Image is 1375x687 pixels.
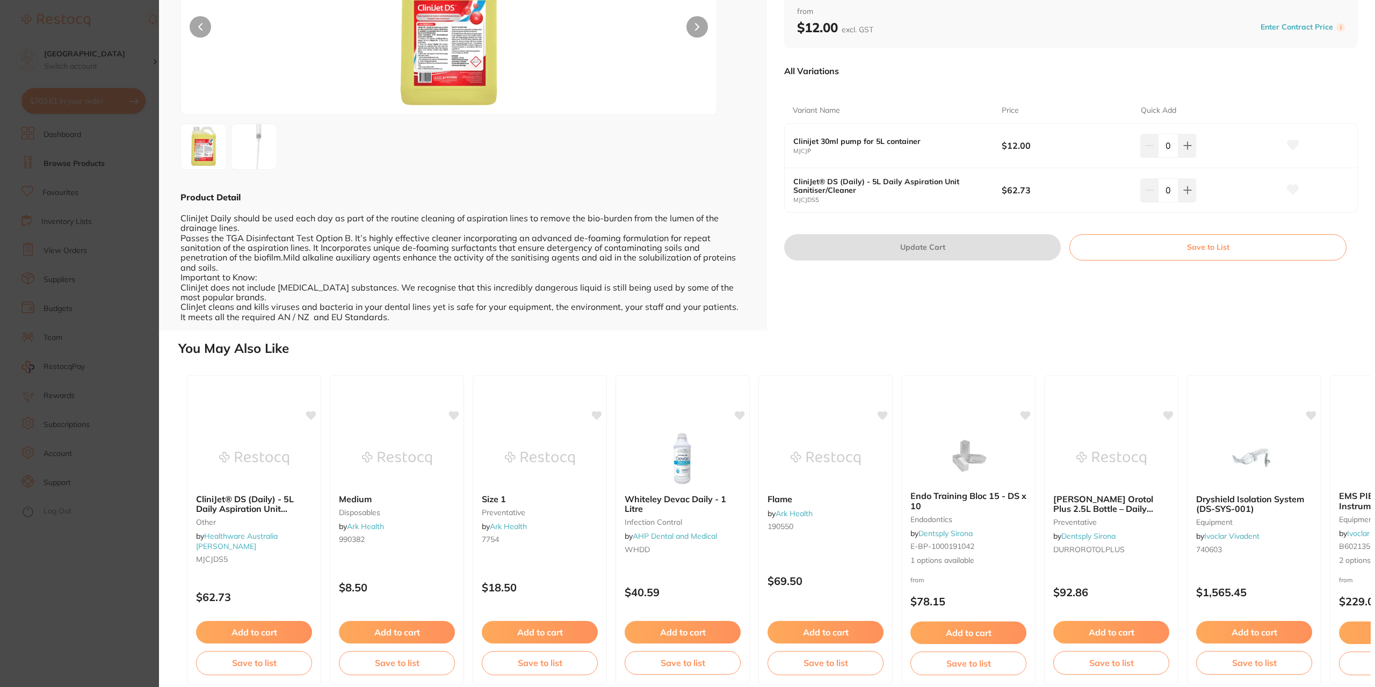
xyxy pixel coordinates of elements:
[910,529,973,538] span: by
[768,621,884,643] button: Add to cart
[196,591,312,603] p: $62.73
[339,508,455,517] small: disposables
[625,651,741,675] button: Save to list
[910,595,1026,608] p: $78.15
[918,529,973,538] a: Dentsply Sirona
[933,429,1003,482] img: Endo Training Bloc 15 - DS x 10
[482,494,598,504] b: Size 1
[793,148,1002,155] small: MJCJP
[1002,184,1127,196] b: $62.73
[1002,105,1019,116] p: Price
[1196,531,1260,541] span: by
[768,575,884,587] p: $69.50
[793,177,981,194] b: CliniJet® DS (Daily) - 5L Daily Aspiration Unit Sanitiser/Cleaner
[482,522,527,531] span: by
[1196,621,1312,643] button: Add to cart
[793,105,840,116] p: Variant Name
[791,432,860,486] img: Flame
[1339,576,1353,584] span: from
[1002,140,1127,151] b: $12.00
[1196,494,1312,514] b: Dryshield Isolation System (DS-SYS-001)
[482,535,598,544] small: 7754
[1053,531,1116,541] span: by
[768,494,884,504] b: Flame
[1053,586,1169,598] p: $92.86
[180,192,241,203] b: Product Detail
[1053,651,1169,675] button: Save to list
[910,491,1026,511] b: Endo Training Bloc 15 - DS x 10
[196,555,312,563] small: MJCJDS5
[196,531,278,551] a: Healthware Australia [PERSON_NAME]
[1053,494,1169,514] b: Durr Orotol Plus 2.5L Bottle – Daily Suction Cleaner
[633,531,717,541] a: AHP Dental and Medical
[842,25,873,34] span: excl. GST
[339,522,384,531] span: by
[768,651,884,675] button: Save to list
[910,515,1026,524] small: endodontics
[196,494,312,514] b: CliniJet® DS (Daily) - 5L Daily Aspiration Unit Sanitiser/Cleaner
[482,621,598,643] button: Add to cart
[784,66,839,76] p: All Variations
[768,522,884,531] small: 190550
[1196,518,1312,526] small: equipment
[505,432,575,486] img: Size 1
[625,518,741,526] small: infection control
[1141,105,1176,116] p: Quick Add
[625,586,741,598] p: $40.59
[625,531,717,541] span: by
[339,621,455,643] button: Add to cart
[1053,518,1169,526] small: preventative
[1076,432,1146,486] img: Durr Orotol Plus 2.5L Bottle – Daily Suction Cleaner
[482,651,598,675] button: Save to list
[1196,586,1312,598] p: $1,565.45
[1053,621,1169,643] button: Add to cart
[625,621,741,643] button: Add to cart
[219,432,289,486] img: CliniJet® DS (Daily) - 5L Daily Aspiration Unit Sanitiser/Cleaner
[910,652,1026,675] button: Save to list
[910,555,1026,566] span: 1 options available
[362,432,432,486] img: Medium
[793,137,981,146] b: Clinijet 30ml pump for 5L container
[784,234,1061,260] button: Update Cart
[648,432,718,486] img: Whiteley Devac Daily - 1 Litre
[776,509,813,518] a: Ark Health
[482,581,598,594] p: $18.50
[339,651,455,675] button: Save to list
[910,576,924,584] span: from
[1196,545,1312,554] small: 740603
[1204,531,1260,541] a: Ivoclar Vivadent
[180,203,746,322] div: CliniJet Daily should be used each day as part of the routine cleaning of aspiration lines to rem...
[625,545,741,554] small: WHDD
[339,535,455,544] small: 990382
[1257,22,1336,32] button: Enter Contract Price
[184,121,223,172] img: bmc
[910,621,1026,644] button: Add to cart
[768,509,813,518] span: by
[625,494,741,514] b: Whiteley Devac Daily - 1 Litre
[910,542,1026,551] small: E-BP-1000191042
[196,518,312,526] small: other
[347,522,384,531] a: Ark Health
[235,106,273,188] img: aWpldC5wbmc
[1336,23,1345,32] label: i
[482,508,598,517] small: preventative
[793,197,1002,204] small: MJCJDS5
[490,522,527,531] a: Ark Health
[178,341,1371,356] h2: You May Also Like
[1196,651,1312,675] button: Save to list
[1061,531,1116,541] a: Dentsply Sirona
[797,19,873,35] b: $12.00
[1219,432,1289,486] img: Dryshield Isolation System (DS-SYS-001)
[196,621,312,643] button: Add to cart
[1053,545,1169,554] small: DURROROTOLPLUS
[797,6,1345,17] span: from
[339,581,455,594] p: $8.50
[196,651,312,675] button: Save to list
[196,531,278,551] span: by
[1069,234,1347,260] button: Save to List
[339,494,455,504] b: Medium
